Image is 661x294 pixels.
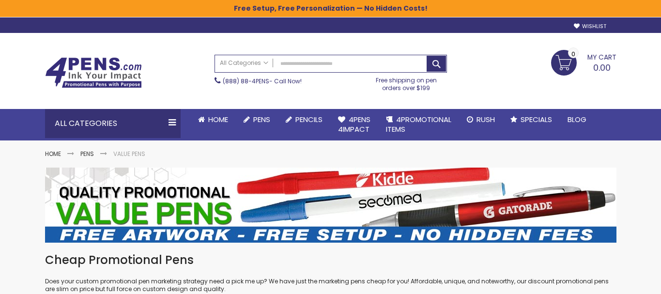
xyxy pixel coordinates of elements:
[45,252,616,268] h1: Cheap Promotional Pens
[45,109,181,138] div: All Categories
[80,150,94,158] a: Pens
[208,114,228,124] span: Home
[253,114,270,124] span: Pens
[459,109,503,130] a: Rush
[378,109,459,140] a: 4PROMOTIONALITEMS
[338,114,370,134] span: 4Pens 4impact
[45,150,61,158] a: Home
[477,114,495,124] span: Rush
[521,114,552,124] span: Specials
[223,77,302,85] span: - Call Now!
[45,57,142,88] img: 4Pens Custom Pens and Promotional Products
[215,55,273,71] a: All Categories
[560,109,594,130] a: Blog
[45,168,616,243] img: Value Pens
[190,109,236,130] a: Home
[366,73,447,92] div: Free shipping on pen orders over $199
[220,59,268,67] span: All Categories
[581,268,661,294] iframe: Google Customer Reviews
[386,114,451,134] span: 4PROMOTIONAL ITEMS
[330,109,378,140] a: 4Pens4impact
[236,109,278,130] a: Pens
[45,252,616,294] div: Does your custom promotional pen marketing strategy need a pick me up? We have just the marketing...
[278,109,330,130] a: Pencils
[571,49,575,59] span: 0
[503,109,560,130] a: Specials
[223,77,269,85] a: (888) 88-4PENS
[593,62,611,74] span: 0.00
[295,114,323,124] span: Pencils
[113,150,145,158] strong: Value Pens
[568,114,586,124] span: Blog
[551,50,616,74] a: 0.00 0
[574,23,606,30] a: Wishlist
